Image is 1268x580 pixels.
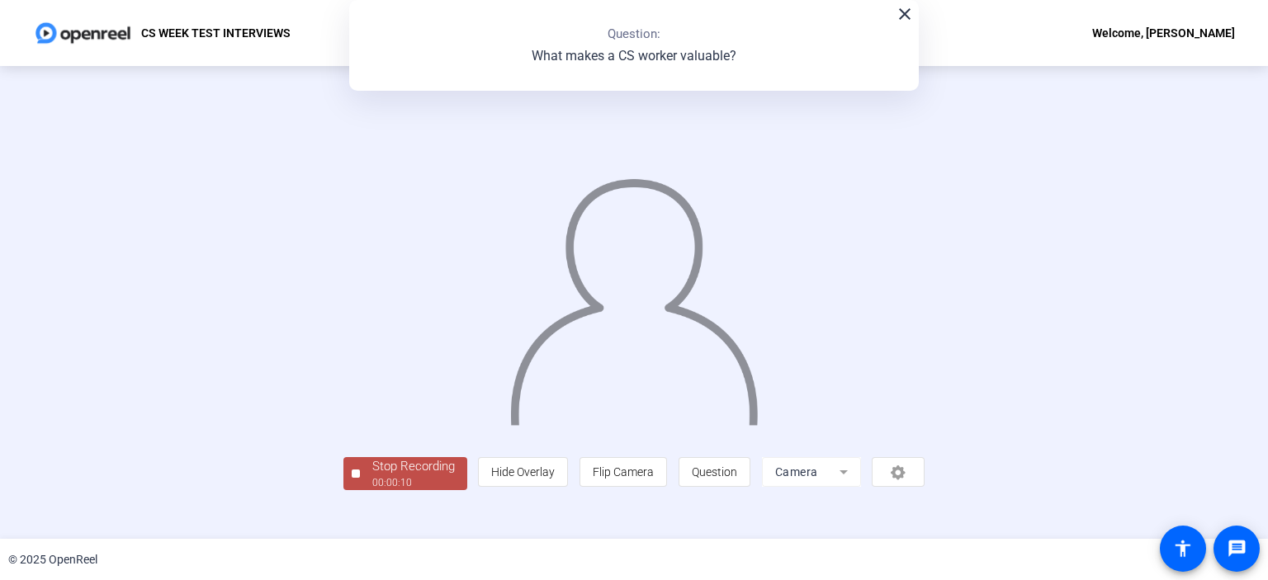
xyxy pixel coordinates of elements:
[33,17,133,50] img: OpenReel logo
[593,465,654,479] span: Flip Camera
[679,457,750,487] button: Question
[692,465,737,479] span: Question
[509,163,760,425] img: overlay
[372,457,455,476] div: Stop Recording
[580,457,667,487] button: Flip Camera
[8,551,97,568] div: © 2025 OpenReel
[608,25,660,44] p: Question:
[343,457,467,491] button: Stop Recording00:00:10
[491,465,555,479] span: Hide Overlay
[532,46,736,66] p: What makes a CS worker valuable?
[372,475,455,490] div: 00:00:10
[895,4,915,24] mat-icon: close
[1227,539,1247,559] mat-icon: message
[478,457,568,487] button: Hide Overlay
[1173,539,1193,559] mat-icon: accessibility
[141,23,291,43] p: CS WEEK TEST INTERVIEWS
[1092,23,1235,43] div: Welcome, [PERSON_NAME]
